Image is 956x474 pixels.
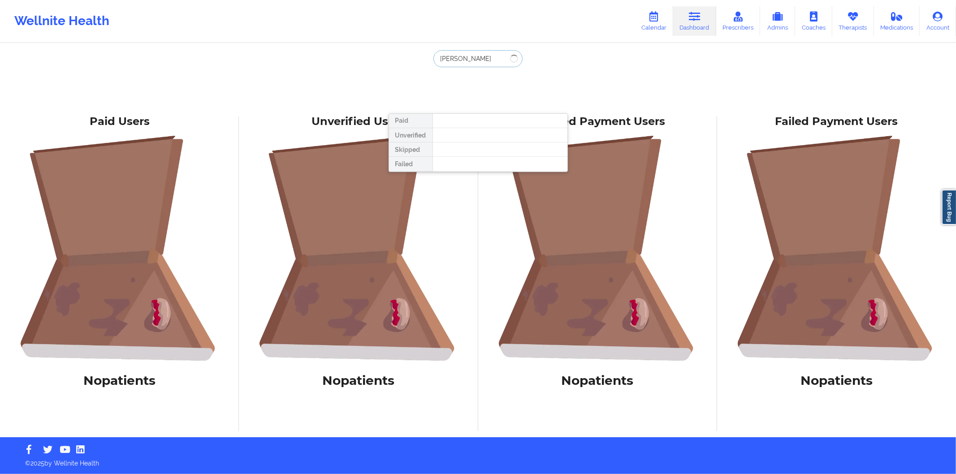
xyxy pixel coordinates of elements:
a: Medications [874,6,920,36]
a: Admins [760,6,795,36]
a: Prescribers [716,6,761,36]
a: Therapists [832,6,874,36]
a: Coaches [795,6,832,36]
div: Paid Users [6,115,233,129]
a: Calendar [635,6,673,36]
a: Dashboard [673,6,716,36]
div: Failed Payment Users [723,115,950,129]
h1: No patients [723,372,950,388]
a: Account [920,6,956,36]
img: foRBiVDZMKwAAAAASUVORK5CYII= [6,135,233,361]
div: Skipped [389,142,433,157]
h1: No patients [484,372,711,388]
h1: No patients [6,372,233,388]
div: Paid [389,114,433,128]
img: foRBiVDZMKwAAAAASUVORK5CYII= [484,135,711,361]
h1: No patients [245,372,472,388]
img: foRBiVDZMKwAAAAASUVORK5CYII= [245,135,472,361]
p: © 2025 by Wellnite Health [19,452,937,468]
div: Unverified Users [245,115,472,129]
div: Failed [389,157,433,171]
a: Report Bug [942,190,956,225]
div: Unverified [389,128,433,142]
img: foRBiVDZMKwAAAAASUVORK5CYII= [723,135,950,361]
div: Skipped Payment Users [484,115,711,129]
